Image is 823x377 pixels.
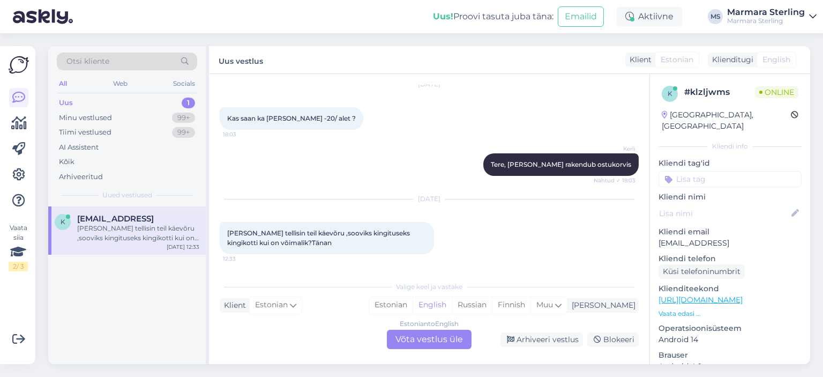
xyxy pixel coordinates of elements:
p: Android 14 [659,334,802,345]
a: [URL][DOMAIN_NAME] [659,295,743,305]
div: Võta vestlus üle [387,330,472,349]
span: k [668,90,672,98]
span: Kerli [595,145,635,153]
label: Uus vestlus [219,53,263,67]
span: K [61,218,65,226]
div: Uus [59,98,73,108]
div: Estonian to English [400,319,459,329]
p: Klienditeekond [659,283,802,294]
span: 18:03 [223,130,263,138]
p: Brauser [659,350,802,361]
p: Vaata edasi ... [659,309,802,319]
div: Klienditugi [708,54,753,65]
p: Android 4.0 [659,361,802,372]
div: Arhiveeri vestlus [500,332,583,347]
div: Finnish [492,297,530,313]
div: Kõik [59,157,74,167]
span: 12:33 [223,255,263,263]
p: Operatsioonisüsteem [659,323,802,334]
b: Uus! [433,11,453,21]
span: Kutsu-72@mail.ri [77,214,154,224]
span: Estonian [255,299,288,311]
div: Russian [452,297,492,313]
div: Klient [220,300,246,311]
p: [EMAIL_ADDRESS] [659,238,802,249]
span: Muu [536,300,553,309]
span: Uued vestlused [102,190,152,200]
img: Askly Logo [9,55,29,75]
div: All [57,77,69,91]
a: Marmara SterlingMarmara Sterling [727,8,817,25]
div: English [413,297,452,313]
span: Nähtud ✓ 18:03 [594,176,635,184]
div: MS [708,9,723,24]
input: Lisa tag [659,171,802,187]
div: Socials [171,77,197,91]
div: 99+ [172,113,195,123]
div: Proovi tasuta juba täna: [433,10,553,23]
p: Kliendi telefon [659,253,802,264]
div: Kliendi info [659,142,802,151]
div: [PERSON_NAME] tellisin teil käevõru ,sooviks kingituseks kingikotti kui on võimalik?Tänan [77,224,199,243]
div: Minu vestlused [59,113,112,123]
div: Arhiveeritud [59,172,103,182]
div: 99+ [172,127,195,138]
span: Kas saan ka [PERSON_NAME] -20/ alet ? [227,114,356,122]
div: Tiimi vestlused [59,127,111,138]
div: Estonian [369,297,413,313]
div: Aktiivne [617,7,682,26]
input: Lisa nimi [659,208,789,219]
span: English [762,54,790,65]
span: Otsi kliente [66,56,109,67]
div: [PERSON_NAME] [567,300,635,311]
p: Kliendi tag'id [659,158,802,169]
div: Blokeeri [587,332,639,347]
div: Klient [625,54,652,65]
p: Kliendi nimi [659,191,802,203]
div: 2 / 3 [9,262,28,271]
div: Vaata siia [9,223,28,271]
div: 1 [182,98,195,108]
div: [DATE] [220,194,639,204]
p: Kliendi email [659,226,802,238]
div: # klzljwms [684,86,755,99]
div: AI Assistent [59,142,99,153]
div: Marmara Sterling [727,8,805,17]
span: [PERSON_NAME] tellisin teil käevõru ,sooviks kingituseks kingikotti kui on võimalik?Tänan [227,229,411,247]
button: Emailid [558,6,604,27]
span: Online [755,86,798,98]
span: Estonian [661,54,693,65]
div: [DATE] 12:33 [167,243,199,251]
div: Marmara Sterling [727,17,805,25]
div: Web [111,77,130,91]
div: [GEOGRAPHIC_DATA], [GEOGRAPHIC_DATA] [662,109,791,132]
span: Tere, [PERSON_NAME] rakendub ostukorvis [491,160,631,168]
div: Valige keel ja vastake [220,282,639,292]
div: Küsi telefoninumbrit [659,264,745,279]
